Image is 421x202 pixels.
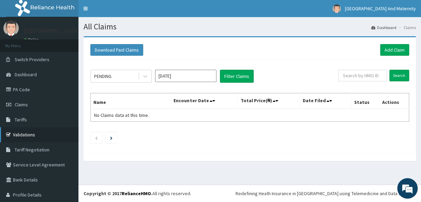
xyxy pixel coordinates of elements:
[338,70,387,81] input: Search by HMO ID
[236,190,416,197] div: Redefining Heath Insurance in [GEOGRAPHIC_DATA] using Telemedicine and Data Science!
[15,71,37,78] span: Dashboard
[24,37,40,42] a: Online
[94,73,111,80] div: PENDING
[155,70,216,82] input: Select Month and Year
[171,93,238,109] th: Encounter Date
[397,25,416,30] li: Claims
[90,44,143,56] button: Download Paid Claims
[94,112,149,118] span: No Claims data at this time.
[380,44,409,56] a: Add Claim
[332,4,341,13] img: User Image
[3,21,19,36] img: User Image
[345,5,416,12] span: [GEOGRAPHIC_DATA] And Maternity
[15,102,28,108] span: Claims
[371,25,396,30] a: Dashboard
[220,70,254,83] button: Filter Claims
[389,70,409,81] input: Search
[15,117,27,123] span: Tariffs
[122,190,151,197] a: RelianceHMO
[379,93,409,109] th: Actions
[300,93,351,109] th: Date Filed
[238,93,300,109] th: Total Price(₦)
[351,93,379,109] th: Status
[110,135,112,141] a: Next page
[84,190,152,197] strong: Copyright © 2017 .
[24,28,119,34] p: [GEOGRAPHIC_DATA] And Maternity
[15,56,49,63] span: Switch Providers
[95,135,98,141] a: Previous page
[78,185,421,202] footer: All rights reserved.
[84,22,416,31] h1: All Claims
[91,93,171,109] th: Name
[15,147,49,153] span: Tariff Negotiation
